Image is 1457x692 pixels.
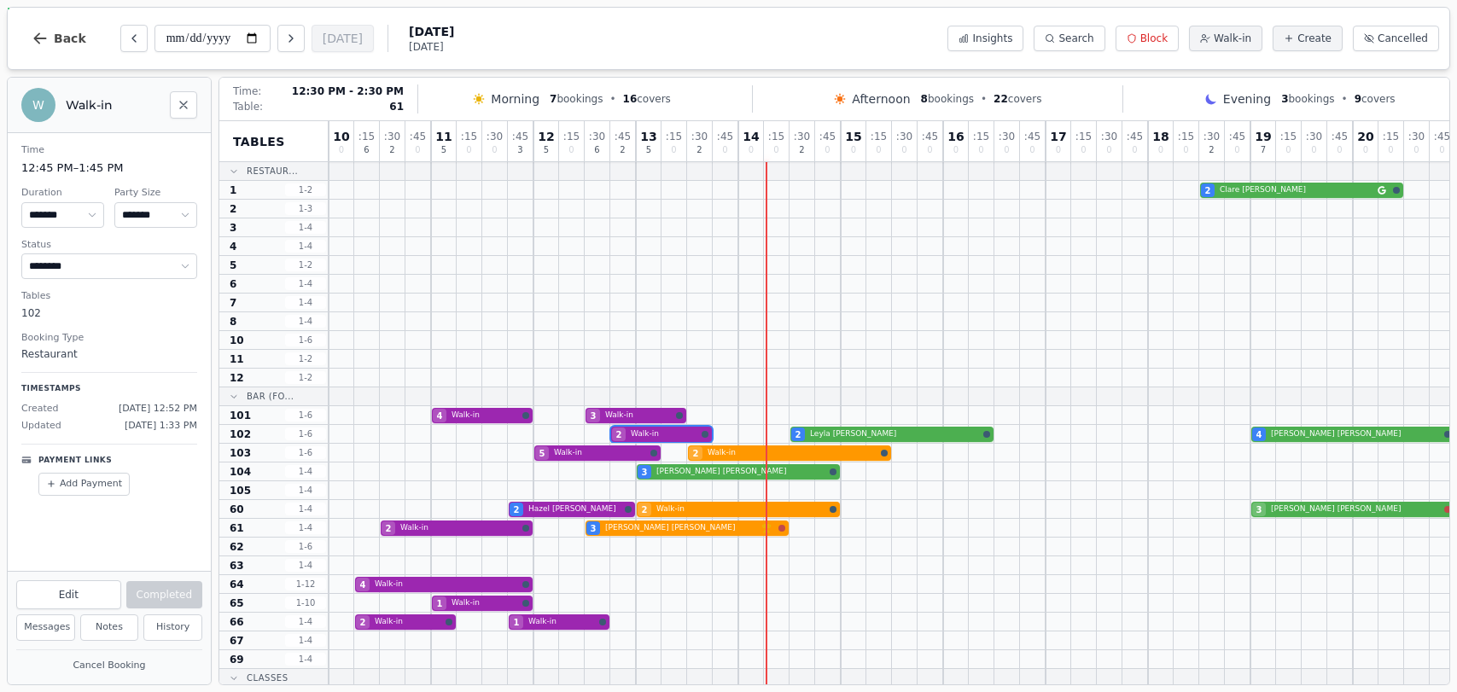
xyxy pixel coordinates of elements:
span: 1 - 2 [285,352,326,365]
span: 64 [230,578,244,591]
span: : 30 [1408,131,1425,142]
span: 1 - 4 [285,559,326,572]
span: Hazel [PERSON_NAME] [528,503,621,515]
span: 1 - 4 [285,615,326,628]
span: : 45 [1434,131,1450,142]
span: 5 [539,447,545,460]
span: 0 [749,146,754,154]
span: 0 [1106,146,1111,154]
span: covers [1355,92,1396,106]
span: 2 [693,447,699,460]
button: Cancel Booking [16,655,202,677]
span: 1 - 4 [285,465,326,478]
dd: Restaurant [21,346,197,362]
span: 1 - 6 [285,446,326,459]
span: Back [54,32,86,44]
span: 0 [1311,146,1316,154]
span: 1 - 4 [285,634,326,647]
span: : 30 [1101,131,1117,142]
p: Timestamps [21,383,197,395]
span: 2 [620,146,625,154]
span: 9 [1355,93,1361,105]
span: 3 [230,221,236,235]
span: : 45 [1024,131,1040,142]
span: 4 [437,410,443,422]
span: 67 [230,634,244,648]
span: : 45 [615,131,631,142]
span: 0 [1234,146,1239,154]
span: bookings [550,92,603,106]
button: History [143,614,202,641]
span: 0 [978,146,983,154]
span: 6 [594,146,599,154]
span: : 45 [1332,131,1348,142]
span: 0 [492,146,497,154]
span: 0 [1337,146,1342,154]
span: 0 [1183,146,1188,154]
button: Create [1273,26,1343,51]
span: 60 [230,503,244,516]
span: : 15 [1280,131,1297,142]
span: 1 - 4 [285,221,326,234]
span: 2 [642,503,648,516]
span: 8 [230,315,236,329]
span: 1 - 6 [285,427,326,440]
span: : 15 [1178,131,1194,142]
div: W [21,88,55,122]
span: Restaur... [247,165,298,177]
span: 0 [953,146,959,154]
span: 1 - 2 [285,183,326,196]
span: : 30 [487,131,503,142]
span: 1 - 4 [285,296,326,309]
span: 62 [230,540,244,554]
span: 0 [1158,146,1163,154]
dt: Duration [21,186,104,201]
span: 2 [616,428,622,441]
span: 1 - 4 [285,503,326,515]
span: : 15 [768,131,784,142]
span: 69 [230,653,244,666]
span: : 30 [589,131,605,142]
span: covers [994,92,1041,106]
span: 65 [230,596,244,610]
span: 0 [568,146,574,154]
span: 0 [927,146,932,154]
span: Morning [491,90,539,108]
span: : 15 [358,131,375,142]
span: 2 [796,428,801,441]
svg: Google booking [1378,186,1386,195]
button: Notes [80,614,139,641]
span: Walk-in [528,616,596,628]
span: 63 [230,559,244,573]
span: : 30 [384,131,400,142]
dt: Party Size [114,186,197,201]
span: 1 - 4 [285,484,326,497]
button: Close [170,91,197,119]
button: Back [18,18,100,59]
span: 0 [1388,146,1393,154]
dd: 12:45 PM – 1:45 PM [21,160,197,177]
span: 14 [743,131,759,142]
span: 0 [1081,146,1086,154]
span: Walk-in [708,447,877,459]
span: 2 [389,146,394,154]
span: 12 [538,131,554,142]
span: Search [1058,32,1093,45]
span: 6 [230,277,236,291]
span: : 30 [691,131,708,142]
span: 1 - 4 [285,521,326,534]
span: Cancelled [1378,32,1428,45]
span: 22 [994,93,1008,105]
span: 0 [1439,146,1444,154]
span: Walk-in [656,503,826,515]
button: Next day [277,25,305,52]
span: 2 [360,616,366,629]
span: 10 [230,334,244,347]
span: Clare [PERSON_NAME] [1220,184,1374,196]
span: 0 [722,146,727,154]
span: 3 [1256,503,1262,516]
span: Classes [247,672,288,684]
span: 17 [1050,131,1066,142]
span: : 15 [871,131,887,142]
span: : 30 [1203,131,1220,142]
